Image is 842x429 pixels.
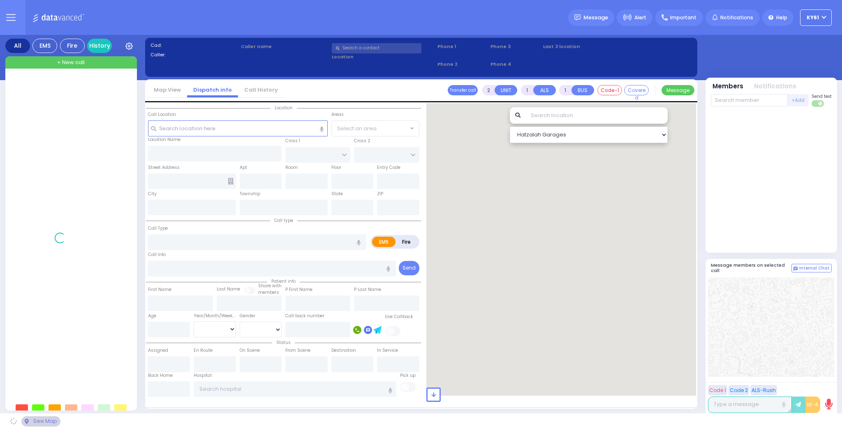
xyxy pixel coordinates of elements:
div: See map [21,416,60,427]
label: Entry Code [377,164,400,171]
img: comment-alt.png [793,267,798,271]
label: Gender [240,313,255,319]
span: + New call [57,58,85,67]
span: Message [583,14,608,22]
label: Age [148,313,156,319]
img: message.svg [574,14,581,21]
input: Search a contact [332,43,421,53]
a: History [87,39,112,53]
span: Patient info [267,278,300,284]
label: In Service [377,347,398,354]
label: Last 3 location [543,43,618,50]
span: Notifications [720,14,753,21]
input: Search member [711,94,788,106]
label: Call Info [148,251,166,258]
input: Search location here [148,120,328,136]
label: Floor [331,164,341,171]
label: Township [240,191,260,197]
span: Important [670,14,696,21]
label: Caller name [241,43,329,50]
label: On Scene [240,347,260,354]
label: First Name [148,286,171,293]
label: Location Name [148,136,180,143]
span: Phone 1 [437,43,488,50]
button: Message [662,85,694,95]
span: Phone 2 [437,61,488,68]
span: Other building occupants [228,178,234,185]
button: Transfer call [448,85,478,95]
label: Fire [395,237,418,247]
label: Cross 1 [285,138,300,144]
label: Cad: [150,42,238,49]
span: Status [272,339,295,346]
button: UNIT [495,85,517,95]
button: Code 1 [708,385,727,395]
span: Phone 4 [490,61,541,68]
label: Last Name [217,286,240,293]
a: Map View [148,86,187,94]
a: Call History [238,86,284,94]
span: Send text [812,93,832,99]
div: EMS [32,39,57,53]
button: ALS [533,85,556,95]
label: P Last Name [354,286,381,293]
div: Year/Month/Week/Day [194,313,236,319]
button: Send [399,261,419,275]
label: Call Type [148,225,168,232]
button: KY61 [800,9,832,26]
div: Fire [60,39,85,53]
input: Search location [525,107,668,124]
label: En Route [194,347,213,354]
label: ZIP [377,191,383,197]
span: Internal Chat [799,265,830,271]
span: Call type [270,217,297,224]
label: Call back number [285,313,324,319]
button: BUS [571,85,594,95]
label: Back Home [148,372,173,379]
span: members [258,289,279,295]
label: From Scene [285,347,310,354]
label: Caller: [150,51,238,58]
button: Notifications [754,82,796,91]
label: P First Name [285,286,312,293]
button: Covered [624,85,649,95]
label: Location [332,53,435,60]
label: State [331,191,343,197]
a: Dispatch info [187,86,238,94]
label: Room [285,164,298,171]
span: Phone 3 [490,43,541,50]
label: Use Callback [385,314,413,320]
input: Search hospital [194,381,396,397]
label: EMS [372,237,396,247]
label: Destination [331,347,356,354]
label: Apt [240,164,247,171]
label: Turn off text [812,99,825,108]
button: Code-1 [597,85,622,95]
label: Street Address [148,164,180,171]
label: Call Location [148,111,176,118]
button: ALS-Rush [750,385,777,395]
span: Help [776,14,787,21]
span: Alert [634,14,646,21]
label: Pick up [400,372,416,379]
label: Areas [331,111,344,118]
label: City [148,191,157,197]
label: Assigned [148,347,168,354]
div: All [5,39,30,53]
button: Members [712,82,743,91]
button: Internal Chat [791,264,832,273]
h5: Message members on selected call [711,263,791,273]
label: Cross 2 [354,138,370,144]
label: Hospital [194,372,212,379]
span: Location [271,105,297,111]
span: KY61 [807,14,819,21]
button: Code 2 [729,385,749,395]
small: Share with [258,283,282,289]
span: Select an area [337,125,377,133]
img: Logo [32,12,87,23]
